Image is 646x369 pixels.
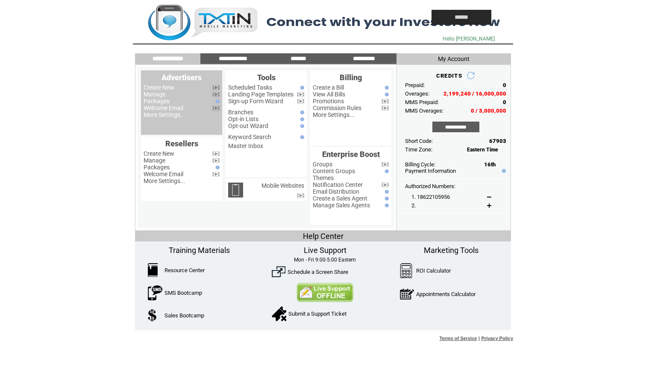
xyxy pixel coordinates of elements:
[411,202,416,209] span: 2.
[169,246,230,255] span: Training Materials
[228,109,253,116] a: Branches
[382,183,389,187] img: video.png
[228,122,268,129] a: Opt-out Wizard
[313,84,344,91] a: Create a Bill
[503,82,506,88] span: 0
[481,336,513,341] a: Privacy Policy
[424,246,479,255] span: Marketing Tools
[297,193,304,198] img: video.png
[144,150,174,157] a: Create New
[440,336,477,341] a: Terms of Service
[382,99,389,104] img: video.png
[212,158,220,163] img: video.png
[214,99,220,103] img: help.gif
[411,194,450,200] span: 1. 18622105956
[144,91,165,98] a: Manage
[164,290,202,296] a: SMS Bootcamp
[322,150,380,159] span: Enterprise Boost
[228,84,272,91] a: Scheduled Tasks
[500,169,506,173] img: help.gif
[212,92,220,97] img: video.png
[298,86,304,90] img: help.gif
[294,257,356,263] span: Mon - Fri 9:00-5:00 Eastern
[382,106,389,110] img: video.png
[383,203,389,207] img: help.gif
[144,84,174,91] a: Create New
[228,183,243,198] img: mobile-websites.png
[405,108,443,114] span: MMS Overages:
[471,108,506,114] span: 0 / 3,000,000
[383,86,389,90] img: help.gif
[272,265,285,279] img: ScreenShare.png
[479,336,480,341] span: |
[383,190,389,194] img: help.gif
[228,134,271,140] a: Keyword Search
[297,283,353,302] img: Contact Us
[272,306,286,321] img: SupportTicket.png
[298,110,304,114] img: help.gif
[212,106,220,110] img: video.png
[443,36,495,42] span: Hello [PERSON_NAME]
[148,263,158,277] img: ResourceCenter.png
[144,105,183,111] a: Welcome Email
[405,183,455,189] span: Authorized Numbers:
[228,116,258,122] a: Opt-in Lists
[297,99,304,104] img: video.png
[313,168,355,174] a: Content Groups
[383,197,389,200] img: help.gif
[261,182,304,189] a: Mobile Websites
[144,164,170,171] a: Packages
[298,124,304,128] img: help.gif
[297,92,304,97] img: video.png
[257,73,276,82] span: Tools
[304,246,346,255] span: Live Support
[503,99,506,105] span: 0
[298,117,304,121] img: help.gif
[164,267,205,273] a: Resource Center
[313,98,344,105] a: Promotions
[438,55,470,62] span: My Account
[148,285,162,300] img: SMSBootcamp.png
[313,91,345,98] a: View All Bills
[313,111,355,118] a: More Settings...
[436,73,462,79] span: CREDITS
[405,99,439,105] span: MMS Prepaid:
[313,195,367,202] a: Create a Sales Agent
[148,309,158,322] img: SalesBootcamp.png
[484,161,496,168] span: 16th
[313,181,363,188] a: Notification Center
[313,188,359,195] a: Email Distribution
[405,146,432,153] span: Time Zone:
[298,135,304,139] img: help.gif
[489,138,506,144] span: 67903
[382,162,389,167] img: video.png
[313,202,370,209] a: Manage Sales Agents
[405,168,456,174] a: Payment Information
[405,161,435,168] span: Billing Cycle:
[383,93,389,96] img: help.gif
[212,172,220,177] img: video.png
[214,166,220,169] img: help.gif
[144,177,185,184] a: More Settings...
[144,157,165,164] a: Manage
[405,82,425,88] span: Prepaid:
[340,73,362,82] span: Billing
[212,151,220,156] img: video.png
[288,269,348,275] a: Schedule a Screen Share
[164,312,204,319] a: Sales Bootcamp
[313,161,332,168] a: Groups
[144,111,185,118] a: More Settings...
[467,147,498,153] span: Eastern Time
[313,174,334,181] a: Themes
[212,85,220,90] img: video.png
[416,291,476,297] a: Appointments Calculator
[228,142,263,149] a: Master Inbox
[288,311,346,317] a: Submit a Support Ticket
[165,139,198,148] span: Resellers
[228,98,283,105] a: Sign-up Form Wizard
[400,287,414,302] img: AppointmentCalc.png
[416,267,451,274] a: ROI Calculator
[443,90,506,97] span: 2,199,240 / 16,000,000
[228,91,294,98] a: Landing Page Templates
[405,138,433,144] span: Short Code:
